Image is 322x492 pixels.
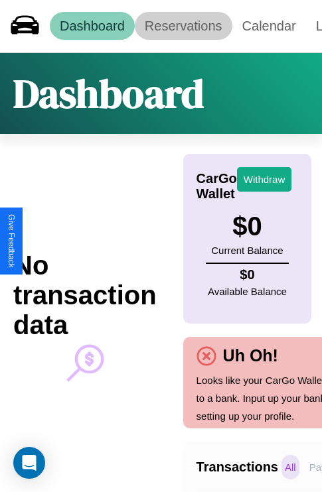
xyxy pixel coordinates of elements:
[282,455,299,479] p: All
[216,346,285,365] h4: Uh Oh!
[197,460,278,475] h4: Transactions
[50,12,135,40] a: Dashboard
[13,447,45,479] div: Open Intercom Messenger
[13,66,204,121] h1: Dashboard
[13,251,157,340] h2: No transaction data
[208,267,287,282] h4: $ 0
[197,171,237,202] h4: CarGo Wallet
[232,12,306,40] a: Calendar
[135,12,232,40] a: Reservations
[208,282,287,300] p: Available Balance
[211,241,283,259] p: Current Balance
[237,167,292,192] button: Withdraw
[7,214,16,268] div: Give Feedback
[211,212,283,241] h3: $ 0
